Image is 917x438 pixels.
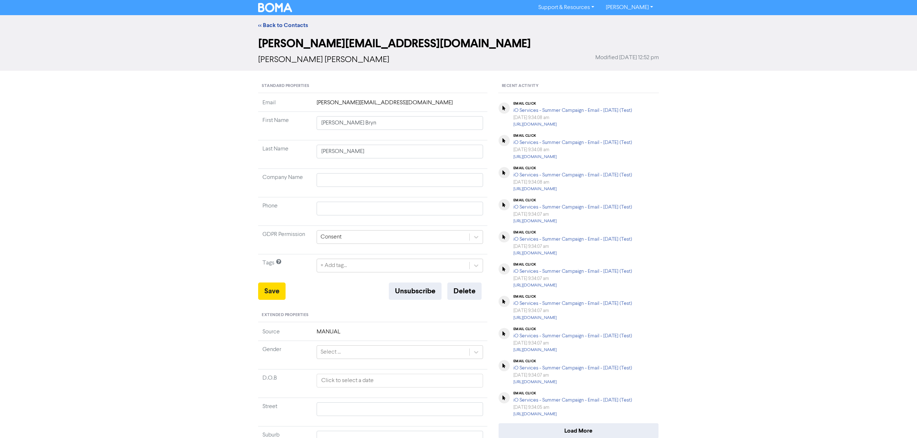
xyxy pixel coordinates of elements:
img: BOMA Logo [258,3,292,12]
a: [URL][DOMAIN_NAME] [513,283,557,288]
div: [DATE] 9:34:07 am [513,307,632,314]
div: [DATE] 9:34:08 am [513,114,632,121]
div: [DATE] 9:34:07 am [513,340,632,347]
div: email click [513,391,632,395]
button: Delete [447,282,482,300]
td: D.O.B [258,369,312,398]
div: [DATE] 9:34:07 am [513,275,632,282]
iframe: Chat Widget [881,403,917,438]
a: [URL][DOMAIN_NAME] [513,219,557,223]
td: Tags [258,254,312,283]
button: Unsubscribe [389,282,442,300]
div: email click [513,166,632,170]
a: << Back to Contacts [258,22,308,29]
a: [URL][DOMAIN_NAME] [513,122,557,127]
div: + Add tag... [321,261,347,270]
a: Support & Resources [533,2,600,13]
div: email click [513,262,632,267]
td: GDPR Permission [258,226,312,254]
div: [DATE] 9:34:07 am [513,211,632,218]
a: [URL][DOMAIN_NAME] [513,348,557,352]
a: [URL][DOMAIN_NAME] [513,187,557,191]
span: [PERSON_NAME] [PERSON_NAME] [258,56,389,64]
div: Select ... [321,348,341,356]
td: First Name [258,112,312,140]
td: Company Name [258,169,312,197]
div: Standard Properties [258,79,487,93]
a: iO Services - Summer Campaign - Email - [DATE] (Test) [513,365,632,371]
a: [URL][DOMAIN_NAME] [513,380,557,384]
a: iO Services - Summer Campaign - Email - [DATE] (Test) [513,140,632,145]
td: [PERSON_NAME][EMAIL_ADDRESS][DOMAIN_NAME] [312,98,487,112]
td: MANUAL [312,328,487,341]
div: email click [513,230,632,235]
td: Gender [258,341,312,369]
a: iO Services - Summer Campaign - Email - [DATE] (Test) [513,398,632,403]
a: [URL][DOMAIN_NAME] [513,412,557,416]
a: iO Services - Summer Campaign - Email - [DATE] (Test) [513,301,632,306]
div: Recent Activity [498,79,659,93]
div: email click [513,133,632,138]
a: iO Services - Summer Campaign - Email - [DATE] (Test) [513,172,632,178]
span: Modified [DATE] 12:52 pm [595,53,659,62]
h2: [PERSON_NAME][EMAIL_ADDRESS][DOMAIN_NAME] [258,37,659,51]
input: Click to select a date [317,374,483,387]
td: Phone [258,197,312,226]
a: [URL][DOMAIN_NAME] [513,251,557,255]
div: email click [513,294,632,299]
div: Consent [321,233,342,241]
div: [DATE] 9:34:07 am [513,372,632,379]
div: [DATE] 9:34:08 am [513,146,632,153]
div: [DATE] 9:34:05 am [513,404,632,411]
button: Save [258,282,286,300]
div: email click [513,359,632,363]
td: Source [258,328,312,341]
a: iO Services - Summer Campaign - Email - [DATE] (Test) [513,108,632,113]
a: iO Services - Summer Campaign - Email - [DATE] (Test) [513,333,632,338]
a: iO Services - Summer Campaign - Email - [DATE] (Test) [513,237,632,242]
td: Street [258,398,312,426]
div: email click [513,198,632,202]
div: email click [513,101,632,106]
td: Last Name [258,140,312,169]
a: iO Services - Summer Campaign - Email - [DATE] (Test) [513,205,632,210]
a: iO Services - Summer Campaign - Email - [DATE] (Test) [513,269,632,274]
td: Email [258,98,312,112]
a: [PERSON_NAME] [600,2,659,13]
div: email click [513,327,632,331]
div: [DATE] 9:34:07 am [513,243,632,250]
div: [DATE] 9:34:08 am [513,179,632,186]
a: [URL][DOMAIN_NAME] [513,316,557,320]
div: Extended Properties [258,308,487,322]
a: [URL][DOMAIN_NAME] [513,155,557,159]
